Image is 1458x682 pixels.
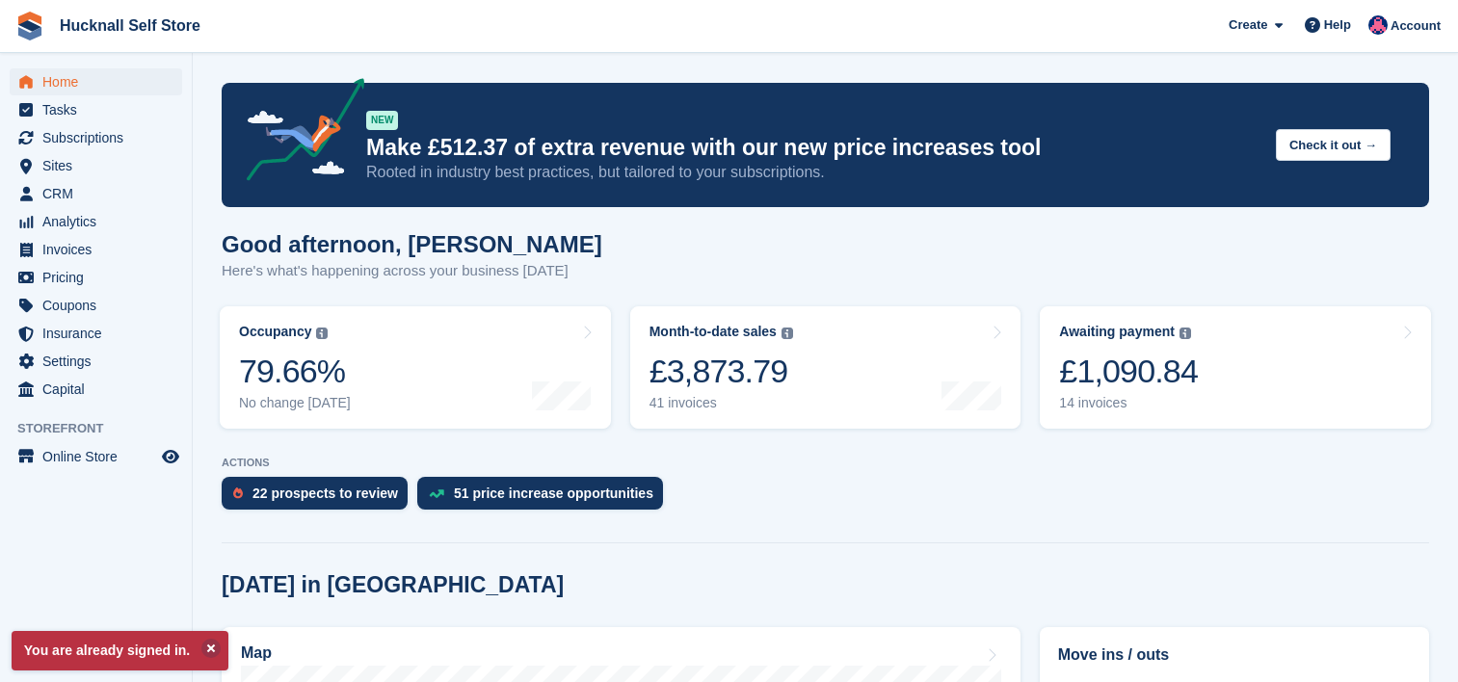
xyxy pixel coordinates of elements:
div: No change [DATE] [239,395,351,411]
div: £1,090.84 [1059,352,1198,391]
span: Insurance [42,320,158,347]
div: Occupancy [239,324,311,340]
img: icon-info-grey-7440780725fd019a000dd9b08b2336e03edf1995a4989e88bcd33f0948082b44.svg [316,328,328,339]
span: Sites [42,152,158,179]
a: menu [10,180,182,207]
a: menu [10,320,182,347]
div: 51 price increase opportunities [454,485,653,501]
h1: Good afternoon, [PERSON_NAME] [222,231,602,257]
a: menu [10,208,182,235]
div: £3,873.79 [649,352,793,391]
span: Analytics [42,208,158,235]
span: Subscriptions [42,124,158,151]
img: price_increase_opportunities-93ffe204e8149a01c8c9dc8f82e8f89637d9d84a8eef4429ea346261dce0b2c0.svg [429,489,444,498]
span: Storefront [17,419,192,438]
a: menu [10,376,182,403]
span: Pricing [42,264,158,291]
h2: Map [241,644,272,662]
span: Tasks [42,96,158,123]
div: 41 invoices [649,395,793,411]
a: menu [10,68,182,95]
img: icon-info-grey-7440780725fd019a000dd9b08b2336e03edf1995a4989e88bcd33f0948082b44.svg [782,328,793,339]
a: Month-to-date sales £3,873.79 41 invoices [630,306,1021,429]
a: 22 prospects to review [222,477,417,519]
p: Make £512.37 of extra revenue with our new price increases tool [366,134,1260,162]
span: Home [42,68,158,95]
div: Awaiting payment [1059,324,1175,340]
a: menu [10,152,182,179]
a: Hucknall Self Store [52,10,208,41]
button: Check it out → [1276,129,1391,161]
a: menu [10,348,182,375]
img: price-adjustments-announcement-icon-8257ccfd72463d97f412b2fc003d46551f7dbcb40ab6d574587a9cd5c0d94... [230,78,365,188]
a: menu [10,292,182,319]
a: Preview store [159,445,182,468]
span: Coupons [42,292,158,319]
span: Create [1229,15,1267,35]
span: Help [1324,15,1351,35]
p: Rooted in industry best practices, but tailored to your subscriptions. [366,162,1260,183]
div: Month-to-date sales [649,324,777,340]
div: 22 prospects to review [252,485,398,501]
a: Awaiting payment £1,090.84 14 invoices [1040,306,1431,429]
p: Here's what's happening across your business [DATE] [222,260,602,282]
div: 14 invoices [1059,395,1198,411]
h2: Move ins / outs [1058,643,1411,667]
a: menu [10,96,182,123]
img: icon-info-grey-7440780725fd019a000dd9b08b2336e03edf1995a4989e88bcd33f0948082b44.svg [1180,328,1191,339]
a: menu [10,264,182,291]
div: 79.66% [239,352,351,391]
img: Helen [1368,15,1388,35]
img: prospect-51fa495bee0391a8d652442698ab0144808aea92771e9ea1ae160a38d050c398.svg [233,487,243,499]
span: Capital [42,376,158,403]
span: Invoices [42,236,158,263]
a: menu [10,124,182,151]
h2: [DATE] in [GEOGRAPHIC_DATA] [222,572,564,598]
span: CRM [42,180,158,207]
a: Occupancy 79.66% No change [DATE] [220,306,611,429]
a: 51 price increase opportunities [417,477,673,519]
a: menu [10,236,182,263]
a: menu [10,443,182,470]
div: NEW [366,111,398,130]
span: Settings [42,348,158,375]
p: You are already signed in. [12,631,228,670]
span: Account [1391,16,1441,36]
span: Online Store [42,443,158,470]
p: ACTIONS [222,457,1429,469]
img: stora-icon-8386f47178a22dfd0bd8f6a31ec36ba5ce8667c1dd55bd0f319d3a0aa187defe.svg [15,12,44,40]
